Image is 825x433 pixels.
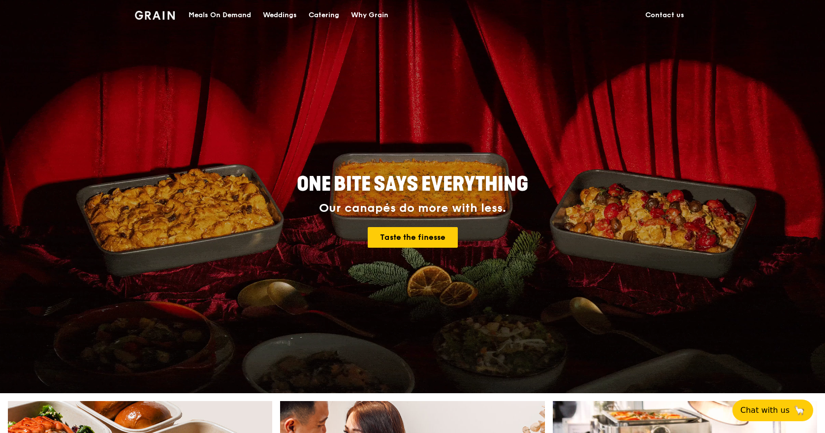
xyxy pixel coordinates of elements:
[135,11,175,20] img: Grain
[235,202,590,215] div: Our canapés do more with less.
[740,404,790,416] span: Chat with us
[189,0,251,30] div: Meals On Demand
[639,0,690,30] a: Contact us
[303,0,345,30] a: Catering
[732,400,813,421] button: Chat with us🦙
[263,0,297,30] div: Weddings
[793,404,805,416] span: 🦙
[368,227,458,248] a: Taste the finesse
[309,0,339,30] div: Catering
[297,173,528,196] span: ONE BITE SAYS EVERYTHING
[345,0,394,30] a: Why Grain
[351,0,388,30] div: Why Grain
[257,0,303,30] a: Weddings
